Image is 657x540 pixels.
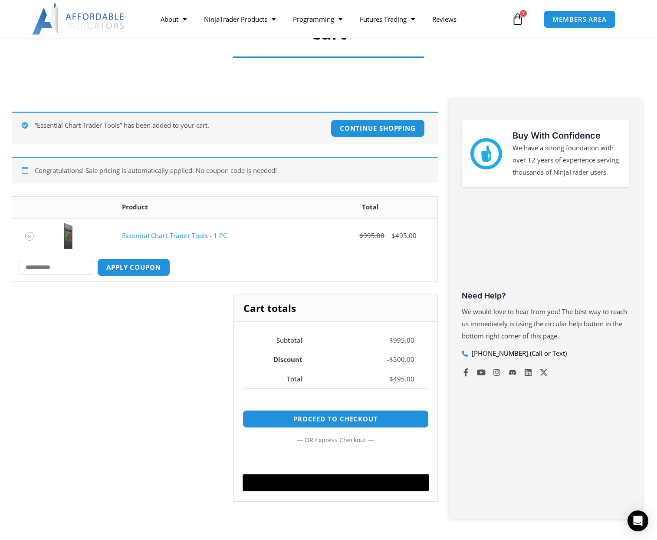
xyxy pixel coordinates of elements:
[520,10,527,17] span: 1
[115,197,303,218] th: Product
[152,9,195,29] a: About
[243,410,429,428] a: Proceed to checkout
[331,119,425,137] a: Continue shopping
[462,307,627,340] span: We would love to hear from you! The best way to reach us immediately is using the circular help b...
[122,231,227,240] a: Essential Chart Trader Tools - 1 PC
[389,374,414,383] bdi: 495.00
[389,374,393,383] span: $
[243,331,317,350] th: Subtotal
[32,3,125,35] img: LogoAI | Affordable Indicators – NinjaTrader
[470,348,567,360] span: [PHONE_NUMBER] (Call or Text)
[499,7,537,32] a: 1
[391,231,417,240] bdi: 495.00
[512,129,621,142] h3: Buy With Confidence
[303,197,437,218] th: Total
[470,138,502,169] img: mark thumbs good 43913 | Affordable Indicators – NinjaTrader
[284,9,351,29] a: Programming
[351,9,424,29] a: Futures Trading
[25,232,34,241] a: Remove Essential Chart Trader Tools - 1 PC from cart
[389,336,414,345] bdi: 995.00
[234,295,437,322] h2: Cart totals
[359,231,363,240] span: $
[391,231,395,240] span: $
[241,451,430,471] iframe: Secure express checkout frame
[462,223,629,288] iframe: Customer reviews powered by Trustpilot
[243,399,429,406] iframe: PayPal Message 1
[552,16,607,23] span: MEMBERS AREA
[243,434,429,446] p: — or —
[152,9,509,29] nav: Menu
[512,142,621,179] p: We have a strong foundation with over 12 years of experience serving thousands of NinjaTrader users.
[97,258,170,276] button: Apply coupon
[389,355,393,364] span: $
[243,369,317,388] th: Total
[243,474,429,491] button: Buy with GPay
[424,9,465,29] a: Reviews
[462,291,629,301] h3: Need Help?
[389,355,414,364] bdi: 500.00
[359,231,384,240] bdi: 995.00
[12,112,438,144] div: “Essential Chart Trader Tools” has been added to your cart.
[389,336,393,345] span: $
[543,10,616,28] a: MEMBERS AREA
[243,350,317,369] th: Discount
[53,223,83,249] img: Essential Chart Trader Tools | Affordable Indicators – NinjaTrader
[627,510,648,531] div: Open Intercom Messenger
[195,9,284,29] a: NinjaTrader Products
[12,157,438,183] div: Congratulations! Sale pricing is automatically applied. No coupon code is needed!
[387,355,389,364] span: -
